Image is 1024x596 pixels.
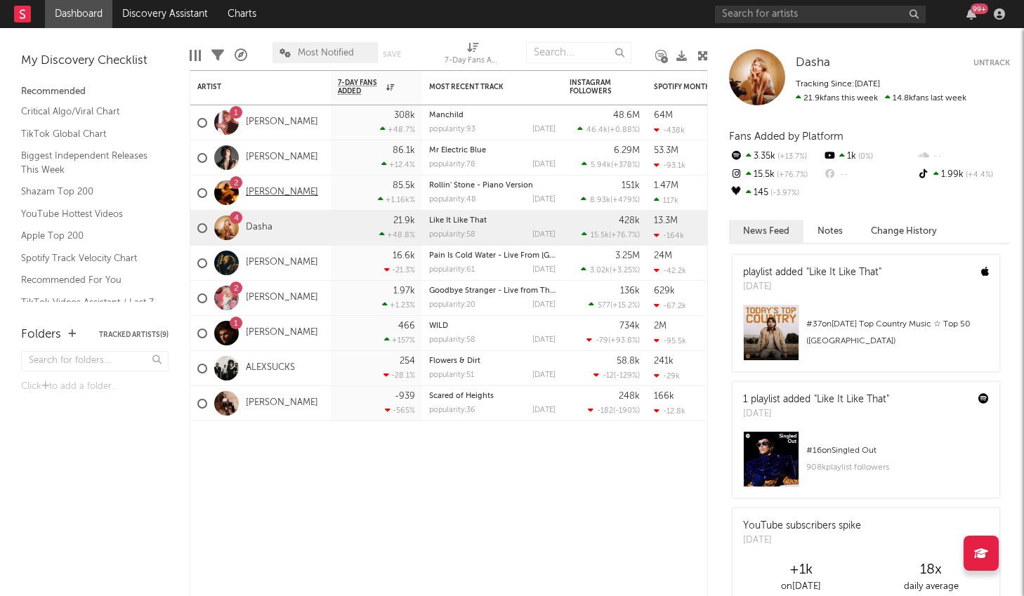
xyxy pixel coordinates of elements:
[966,8,976,20] button: 99+
[822,166,916,184] div: --
[190,35,201,76] div: Edit Columns
[743,280,881,294] div: [DATE]
[395,392,415,401] div: -939
[743,407,889,421] div: [DATE]
[973,56,1010,70] button: Untrack
[619,392,640,401] div: 248k
[429,392,556,400] div: Scared of Heights
[743,534,861,548] div: [DATE]
[298,48,354,58] span: Most Notified
[612,302,638,310] span: +15.2 %
[429,371,474,379] div: popularity: 51
[597,407,613,415] span: -182
[393,251,415,260] div: 16.6k
[796,57,830,69] span: Dasha
[596,337,608,345] span: -79
[445,53,501,69] div: 7-Day Fans Added (7-Day Fans Added)
[429,252,556,260] div: Pain Is Cold Water - Live From Fenway Park
[211,35,224,76] div: Filters
[429,83,534,91] div: Most Recent Track
[971,4,988,14] div: 99 +
[532,336,556,344] div: [DATE]
[21,84,169,100] div: Recommended
[619,322,640,331] div: 734k
[429,336,475,344] div: popularity: 58
[246,292,318,304] a: [PERSON_NAME]
[246,327,318,339] a: [PERSON_NAME]
[729,147,822,166] div: 3.35k
[429,357,480,365] a: Flowers & Dirt
[429,287,636,295] a: Goodbye Stranger - Live from The [GEOGRAPHIC_DATA]
[99,331,169,338] button: Tracked Artists(9)
[591,232,609,239] span: 15.5k
[822,147,916,166] div: 1k
[570,79,619,95] div: Instagram Followers
[429,266,475,274] div: popularity: 61
[429,112,556,119] div: Manchild
[796,80,880,88] span: Tracking Since: [DATE]
[857,220,951,243] button: Change History
[21,272,155,288] a: Recommended For You
[379,230,415,239] div: +48.8 %
[729,131,844,142] span: Fans Added by Platform
[532,196,556,204] div: [DATE]
[796,56,830,70] a: Dasha
[429,287,556,295] div: Goodbye Stranger - Live from The El Rey Theatre
[806,267,881,277] a: "Like It Like That"
[429,182,556,190] div: Rollin' Stone - Piano Version
[654,161,685,170] div: -93.1k
[393,216,415,225] div: 21.9k
[400,357,415,366] div: 254
[806,316,989,350] div: # 37 on [DATE] Top Country Music ☆ Top 50 ([GEOGRAPHIC_DATA])
[613,111,640,120] div: 48.6M
[381,160,415,169] div: +12.4 %
[654,196,678,205] div: 117k
[526,42,631,63] input: Search...
[654,266,686,275] div: -42.2k
[654,357,674,366] div: 241k
[654,286,675,296] div: 629k
[743,392,889,407] div: 1 playlist added
[654,301,686,310] div: -67.2k
[581,195,640,204] div: ( )
[393,286,415,296] div: 1.97k
[743,265,881,280] div: playlist added
[729,184,822,202] div: 145
[806,459,989,476] div: 908k playlist followers
[21,53,169,69] div: My Discovery Checklist
[429,322,448,330] a: WILD
[532,161,556,168] div: [DATE]
[429,357,556,365] div: Flowers & Dirt
[393,181,415,190] div: 85.5k
[917,166,1010,184] div: 1.99k
[654,111,673,120] div: 64M
[806,442,989,459] div: # 16 on Singled Out
[429,322,556,330] div: WILD
[429,147,556,154] div: Mr Electric Blue
[654,146,678,155] div: 53.3M
[617,357,640,366] div: 58.8k
[197,83,303,91] div: Artist
[613,161,638,169] span: +378 %
[803,220,857,243] button: Notes
[429,392,494,400] a: Scared of Heights
[532,301,556,309] div: [DATE]
[775,153,807,161] span: +13.7 %
[654,371,680,380] div: -29k
[385,406,415,415] div: -565 %
[429,196,476,204] div: popularity: 48
[429,301,475,309] div: popularity: 20
[384,336,415,345] div: +157 %
[590,197,610,204] span: 8.93k
[866,562,996,578] div: 18 x
[21,184,155,199] a: Shazam Top 200
[235,35,247,76] div: A&R Pipeline
[654,216,678,225] div: 13.3M
[21,126,155,142] a: TikTok Global Chart
[775,171,808,179] span: +76.7 %
[814,395,889,404] a: "Like It Like That"
[615,251,640,260] div: 3.25M
[598,302,610,310] span: 577
[610,126,638,134] span: +0.88 %
[654,251,672,260] div: 24M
